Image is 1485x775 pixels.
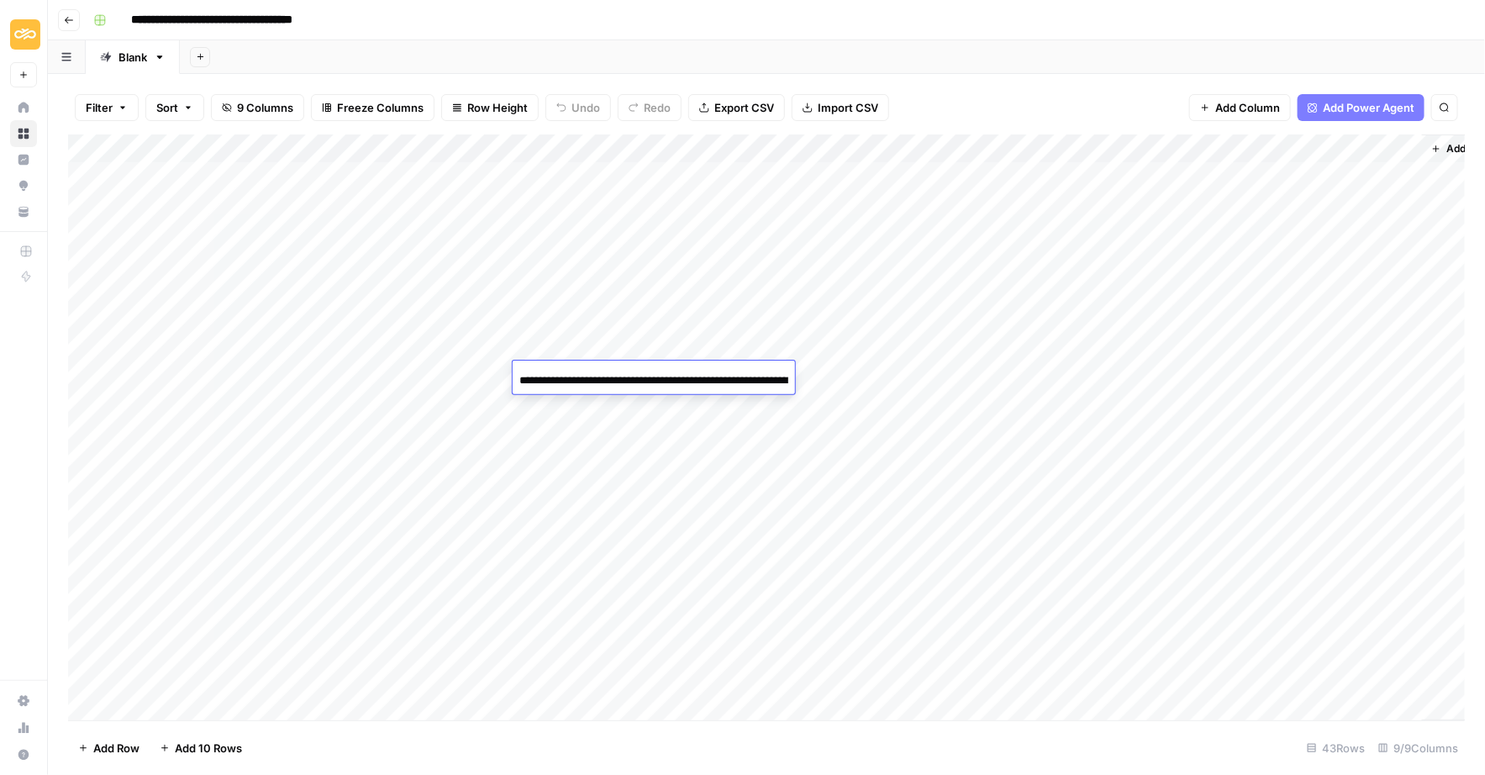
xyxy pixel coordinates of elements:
a: Browse [10,120,37,147]
button: 9 Columns [211,94,304,121]
button: Add Row [68,735,150,762]
span: Filter [86,99,113,116]
div: 43 Rows [1300,735,1372,762]
span: Undo [571,99,600,116]
a: Your Data [10,198,37,225]
span: Add Power Agent [1323,99,1414,116]
span: Add 10 Rows [175,740,242,757]
a: Settings [10,688,37,714]
span: Export CSV [714,99,774,116]
button: Export CSV [688,94,785,121]
span: Import CSV [818,99,878,116]
button: Add Column [1189,94,1291,121]
span: 9 Columns [237,99,293,116]
div: Blank [118,49,147,66]
a: Blank [86,40,180,74]
button: Redo [618,94,682,121]
a: Usage [10,714,37,741]
a: Insights [10,146,37,173]
button: Undo [545,94,611,121]
span: Add Column [1215,99,1280,116]
div: 9/9 Columns [1372,735,1465,762]
span: Add Row [93,740,140,757]
button: Import CSV [792,94,889,121]
a: Opportunities [10,172,37,199]
span: Sort [156,99,178,116]
button: Add 10 Rows [150,735,252,762]
button: Filter [75,94,139,121]
img: Sinch Logo [10,19,40,50]
a: Home [10,94,37,121]
button: Freeze Columns [311,94,434,121]
span: Row Height [467,99,528,116]
button: Sort [145,94,204,121]
span: Freeze Columns [337,99,424,116]
span: Redo [644,99,671,116]
button: Add Power Agent [1298,94,1424,121]
button: Help + Support [10,741,37,768]
button: Row Height [441,94,539,121]
button: Workspace: Sinch [10,13,37,55]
